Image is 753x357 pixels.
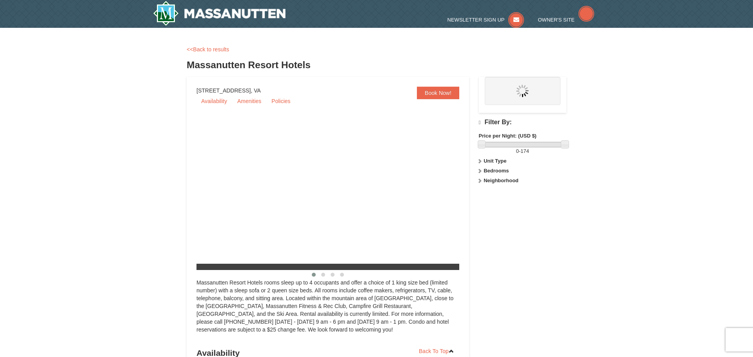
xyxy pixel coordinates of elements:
[447,17,505,23] span: Newsletter Sign Up
[267,95,295,107] a: Policies
[516,148,519,154] span: 0
[479,147,566,155] label: -
[196,279,459,341] div: Massanutten Resort Hotels rooms sleep up to 4 occupants and offer a choice of 1 king size bed (li...
[479,133,537,139] strong: Price per Night: (USD $)
[233,95,266,107] a: Amenities
[484,168,509,174] strong: Bedrooms
[153,1,286,26] img: Massanutten Resort Logo
[414,345,459,357] a: Back To Top
[187,46,229,53] a: <<Back to results
[196,95,232,107] a: Availability
[520,148,529,154] span: 174
[538,17,595,23] a: Owner's Site
[187,57,566,73] h3: Massanutten Resort Hotels
[153,1,286,26] a: Massanutten Resort
[447,17,524,23] a: Newsletter Sign Up
[484,158,506,164] strong: Unit Type
[516,85,529,97] img: wait.gif
[484,178,518,183] strong: Neighborhood
[479,119,566,126] h4: Filter By:
[417,87,459,99] a: Book Now!
[538,17,575,23] span: Owner's Site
